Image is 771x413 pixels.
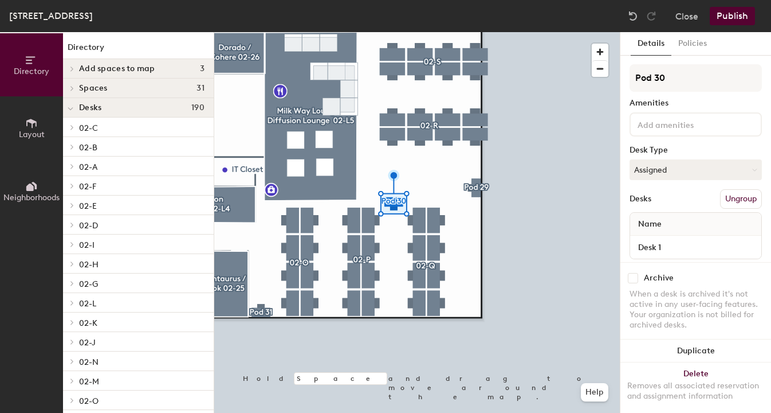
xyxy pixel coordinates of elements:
span: 02-K [79,318,97,328]
div: [STREET_ADDRESS] [9,9,93,23]
span: 3 [200,64,204,73]
input: Add amenities [635,117,738,131]
button: Policies [671,32,714,56]
button: Assigned [630,159,762,180]
img: Undo [627,10,639,22]
h1: Directory [63,41,214,59]
span: Neighborhoods [3,193,60,202]
div: Desks [630,194,651,204]
div: Desk Type [630,146,762,155]
span: 02-B [79,143,97,153]
span: Name [632,214,667,235]
img: Redo [646,10,657,22]
span: 02-G [79,279,98,289]
span: 02-J [79,338,96,348]
div: Archive [644,274,674,283]
div: Removes all associated reservation and assignment information [627,381,764,402]
span: 02-I [79,240,95,250]
button: DeleteRemoves all associated reservation and assignment information [620,363,771,413]
span: Desks [79,103,101,112]
span: 02-O [79,396,99,406]
span: Layout [19,130,45,139]
button: Close [675,7,698,25]
span: Directory [14,67,49,76]
span: 02-H [79,260,99,270]
div: Amenities [630,99,762,108]
div: When a desk is archived it's not active in any user-facing features. Your organization is not bil... [630,289,762,330]
span: 02-M [79,377,99,387]
span: 190 [191,103,204,112]
span: 02-E [79,201,97,211]
span: 02-A [79,162,97,172]
button: Details [631,32,671,56]
span: 02-C [79,123,98,133]
span: Spaces [79,84,108,93]
span: Add spaces to map [79,64,155,73]
span: 31 [196,84,204,93]
span: 02-N [79,357,99,367]
button: Duplicate [620,340,771,363]
button: Ungroup [720,189,762,209]
input: Unnamed desk [632,239,759,255]
button: Publish [710,7,755,25]
button: Help [581,383,608,402]
span: 02-D [79,221,98,231]
span: 02-F [79,182,96,192]
span: 02-L [79,299,96,309]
